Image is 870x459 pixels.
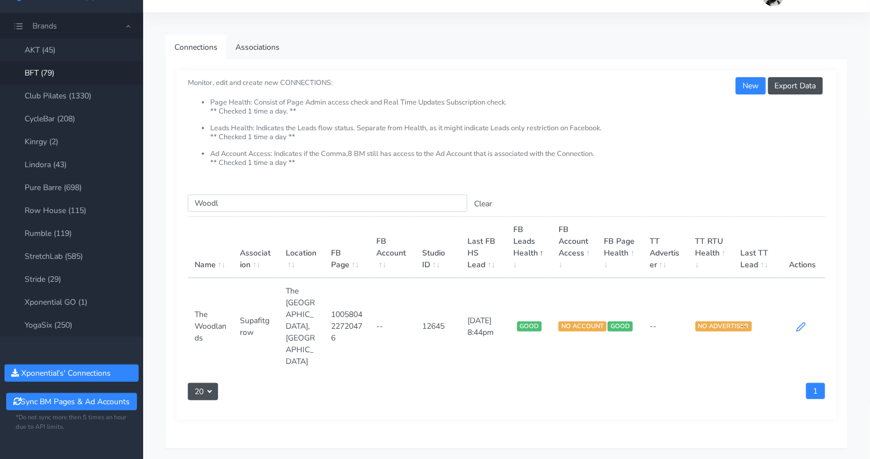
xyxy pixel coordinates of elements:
[643,217,688,278] th: TT Advertiser
[643,278,688,374] td: --
[324,217,370,278] th: FB Page
[467,195,499,212] button: Clear
[16,413,127,432] small: *Do not sync more then 5 times an hour due to API limits.
[689,217,734,278] th: TT RTU Health
[188,69,825,167] small: Monitor, edit and create new CONNECTIONS:
[559,321,607,332] span: NO ACCOUNT
[552,217,597,278] th: FB Account Access
[734,278,779,374] td: --
[233,217,278,278] th: Association
[806,383,825,399] a: 1
[166,35,226,60] a: Connections
[4,365,139,382] button: Xponential's' Connections
[461,217,507,278] th: Last FB HS Lead
[696,321,752,332] span: NO ADVERTISER
[598,217,643,278] th: FB Page Health
[324,278,370,374] td: 100580422720476
[517,321,542,332] span: GOOD
[6,393,136,410] button: Sync BM Pages & Ad Accounts
[507,217,552,278] th: FB Leads Health
[370,278,415,374] td: --
[233,278,278,374] td: Supafitgrow
[608,321,632,332] span: GOOD
[734,217,779,278] th: Last TT Lead
[279,217,324,278] th: Location
[226,35,289,60] a: Associations
[188,383,218,400] button: 20
[768,77,823,94] button: Export Data
[210,124,825,150] li: Leads Health: Indicates the Leads flow status. Separate from Health, as it might indicate Leads o...
[415,278,461,374] td: 12645
[461,278,507,374] td: [DATE] 8:44pm
[779,217,825,278] th: Actions
[210,150,825,167] li: Ad Account Access: Indicates if the Comma,8 BM still has access to the Ad Account that is associa...
[279,278,324,374] td: The [GEOGRAPHIC_DATA],[GEOGRAPHIC_DATA]
[188,195,467,212] input: enter text you want to search
[210,98,825,124] li: Page Health: Consist of Page Admin access check and Real Time Updates Subscription check. ** Chec...
[188,217,233,278] th: Name
[415,217,461,278] th: Studio ID
[32,21,57,31] span: Brands
[370,217,415,278] th: FB Account
[736,77,765,94] button: New
[188,278,233,374] td: The Woodlands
